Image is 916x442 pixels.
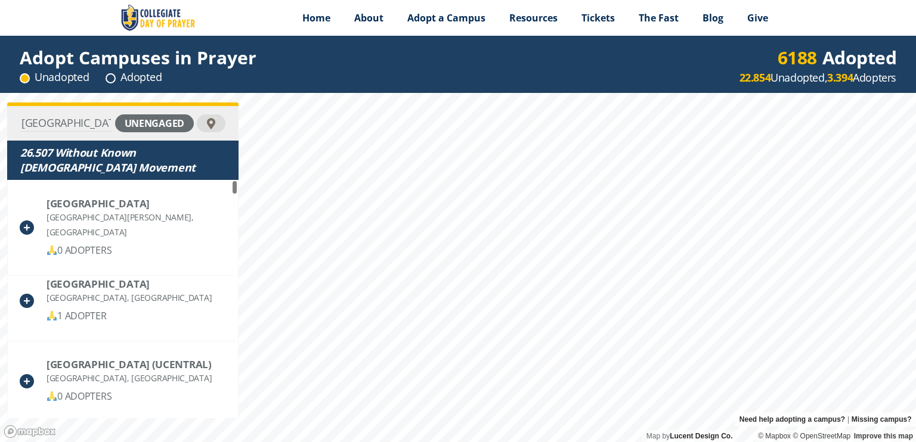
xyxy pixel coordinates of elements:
div: Universidad Central [47,197,225,210]
div: Adopted [106,70,162,85]
a: Resources [497,3,570,33]
div: 0 ADOPTERS [47,243,226,258]
span: About [354,11,383,24]
a: Give [735,3,780,33]
strong: 22.854 [739,70,771,85]
a: OpenStreetMap [793,432,850,440]
strong: 3.394 [827,70,853,85]
div: Unadopted, Adopters [739,70,896,85]
div: [GEOGRAPHIC_DATA][PERSON_NAME], [GEOGRAPHIC_DATA] [47,210,226,239]
a: Home [290,3,342,33]
div: unengaged [115,114,194,132]
span: Give [747,11,768,24]
img: 🙏 [47,245,57,255]
input: Find Your Campus [20,115,112,132]
span: Adopt a Campus [407,11,485,24]
a: Improve this map [854,432,913,440]
div: Universidad Central (UCENTRAL) [47,358,212,371]
div: [GEOGRAPHIC_DATA], [GEOGRAPHIC_DATA] [47,371,212,385]
span: Home [302,11,330,24]
img: 🙏 [47,311,57,320]
a: About [342,3,395,33]
a: Lucent Design Co. [670,432,732,440]
span: Resources [509,11,558,24]
a: Need help adopting a campus? [739,412,845,427]
div: | [735,412,916,427]
span: Blog [703,11,723,24]
div: 6188 [778,50,817,65]
div: Universidad Central del Ecuador [47,278,212,290]
div: Adopt Campuses in Prayer [20,50,256,65]
a: Adopt a Campus [395,3,497,33]
div: 26.507 Without Known [DEMOGRAPHIC_DATA] Movement [20,145,225,175]
a: Mapbox logo [4,425,56,438]
a: The Fast [627,3,691,33]
a: Mapbox [758,432,791,440]
div: 0 ADOPTERS [47,389,212,404]
div: Unadopted [20,70,89,85]
img: 🙏 [47,391,57,401]
div: Map by [642,430,737,442]
a: Blog [691,3,735,33]
div: [GEOGRAPHIC_DATA], [GEOGRAPHIC_DATA] [47,290,212,305]
a: Tickets [570,3,627,33]
span: Tickets [581,11,615,24]
div: 1 ADOPTER [47,309,212,323]
a: Missing campus? [852,412,912,427]
div: Adopted [778,50,897,65]
span: The Fast [639,11,679,24]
